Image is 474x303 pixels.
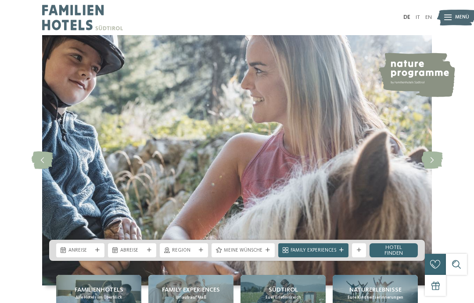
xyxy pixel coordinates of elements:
span: Abreise [120,247,144,254]
span: Euer Erlebnisreich [266,295,301,300]
span: Family Experiences [291,247,336,254]
a: EN [425,14,432,20]
span: Region [172,247,196,254]
span: Family Experiences [162,285,220,294]
span: Eure Kindheitserinnerungen [348,295,403,300]
span: Familienhotels [75,285,123,294]
span: Naturerlebnisse [349,285,402,294]
span: Urlaub auf Maß [176,295,206,300]
a: IT [416,14,420,20]
span: Anreise [68,247,92,254]
img: nature programme by Familienhotels Südtirol [378,53,455,97]
span: Alle Hotels im Überblick [75,295,122,300]
span: Südtirol [269,285,298,294]
a: Hotel finden [370,243,418,257]
img: Familienhotels Südtirol: The happy family places [42,35,432,285]
span: Menü [455,14,469,21]
span: Meine Wünsche [224,247,262,254]
a: DE [403,14,410,20]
